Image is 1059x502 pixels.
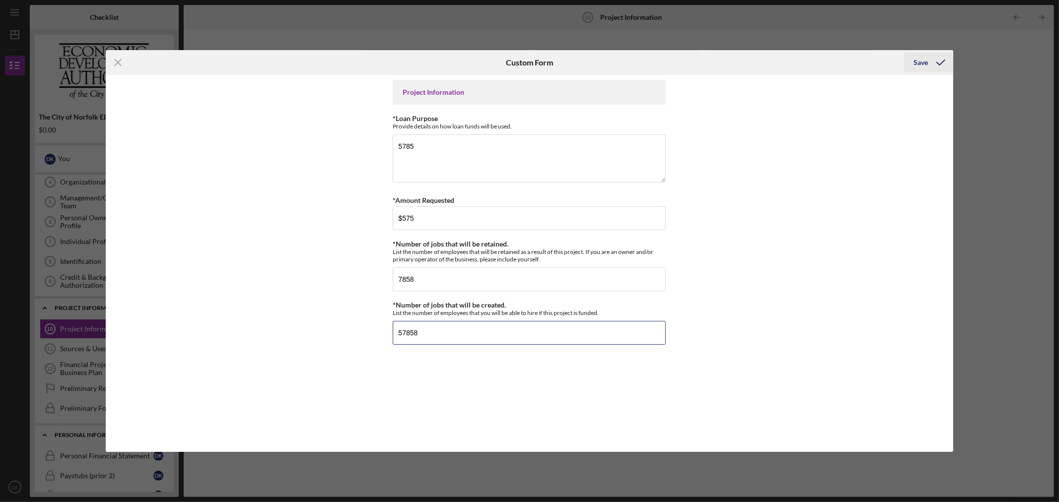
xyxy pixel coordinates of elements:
label: *Amount Requested [393,196,454,204]
textarea: 5785 [393,134,666,182]
label: *Number of jobs that will be created. [393,301,506,309]
div: List the number of employees that you will be able to hire if this project is funded. [393,309,666,316]
label: *Loan Purpose [393,114,438,123]
div: Project Information [403,88,656,96]
h6: Custom Form [506,58,553,67]
div: Save [914,53,928,72]
div: List the number of employees that will be retained as a result of this project. If you are an own... [393,248,666,263]
div: Provide details on how loan funds will be used. [393,123,666,130]
button: Save [904,53,953,72]
label: *Number of jobs that will be retained. [393,240,508,248]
